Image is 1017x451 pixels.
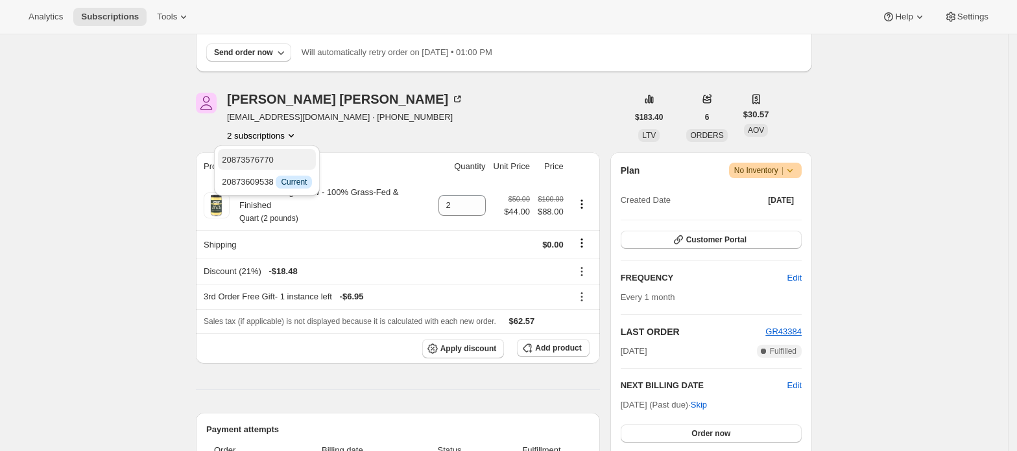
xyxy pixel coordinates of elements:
div: 3rd Order Free Gift - 1 instance left [204,290,564,303]
div: Bison Cooking Tallow - 100% Grass-Fed & Finished [230,186,431,225]
h2: LAST ORDER [621,325,766,338]
span: 20873576770 [222,155,274,165]
span: [DATE] [621,345,647,358]
th: Quantity [435,152,490,181]
button: Shipping actions [571,236,592,250]
span: [DATE] (Past due) · [621,400,707,410]
span: Add product [535,343,581,353]
span: Sales tax (if applicable) is not displayed because it is calculated with each new order. [204,317,496,326]
span: AOV [748,126,764,135]
span: Skip [691,399,707,411]
h2: FREQUENCY [621,272,787,284]
span: Subscriptions [81,12,139,22]
span: Customer Portal [686,235,747,245]
small: $50.00 [508,195,530,203]
span: 6 [705,112,710,122]
th: Shipping [196,230,435,259]
button: Send order now [206,43,291,62]
small: $100.00 [538,195,564,203]
div: Discount (21%) [204,265,564,278]
span: Order now [691,428,730,439]
button: Customer Portal [621,231,802,249]
span: $183.40 [635,112,663,122]
th: Price [534,152,568,181]
button: Order now [621,424,802,443]
span: - $6.95 [340,290,364,303]
span: $44.00 [504,205,530,218]
span: LTV [642,131,656,140]
span: - $18.48 [269,265,298,278]
span: No Inventory [734,164,796,177]
span: Apply discount [440,343,497,354]
span: | [782,165,784,176]
span: Settings [957,12,988,22]
button: 6 [697,108,717,126]
span: Tools [157,12,177,22]
button: Settings [937,8,996,26]
h2: Plan [621,164,640,177]
button: Edit [787,379,802,392]
button: Product actions [227,129,298,142]
span: $88.00 [538,205,564,218]
button: Apply discount [422,339,505,358]
span: [EMAIL_ADDRESS][DOMAIN_NAME] · [PHONE_NUMBER] [227,111,464,124]
button: 20873576770 [218,149,316,170]
h2: Payment attempts [206,423,590,436]
button: Subscriptions [73,8,147,26]
span: Edit [787,272,802,284]
span: Created Date [621,194,671,207]
span: Fulfilled [770,346,796,356]
span: $30.57 [743,108,769,121]
span: [DATE] [768,195,794,205]
span: Kevin Banas [196,93,217,113]
span: $62.57 [509,316,535,326]
button: $183.40 [627,108,671,126]
button: 20873609538 InfoCurrent [218,171,316,192]
h2: NEXT BILLING DATE [621,379,787,392]
button: GR43384 [765,325,802,338]
button: Tools [149,8,198,26]
button: Help [874,8,933,26]
div: Send order now [214,47,273,58]
a: GR43384 [765,327,802,336]
button: [DATE] [760,191,802,209]
span: $0.00 [542,240,564,249]
div: [PERSON_NAME] [PERSON_NAME] [227,93,464,106]
span: Analytics [29,12,63,22]
img: product img [204,192,230,218]
span: Current [281,177,307,187]
small: Quart (2 pounds) [239,214,298,223]
span: Help [895,12,913,22]
th: Product [196,152,435,181]
button: Add product [517,339,589,357]
button: Skip [683,395,715,415]
span: Every 1 month [621,292,675,302]
button: Edit [780,268,809,288]
p: Will automatically retry order on [DATE] • 01:00 PM [302,46,492,59]
button: Product actions [571,197,592,211]
span: 20873609538 [222,177,312,187]
th: Unit Price [490,152,534,181]
button: Analytics [21,8,71,26]
span: ORDERS [690,131,723,140]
